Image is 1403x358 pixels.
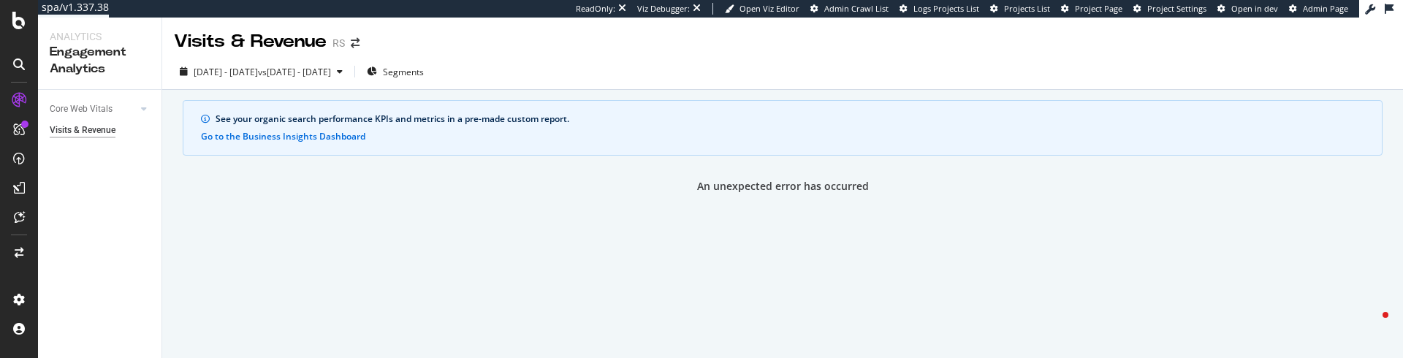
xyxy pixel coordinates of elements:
[1075,3,1122,14] span: Project Page
[50,123,151,138] a: Visits & Revenue
[913,3,979,14] span: Logs Projects List
[1289,3,1348,15] a: Admin Page
[810,3,889,15] a: Admin Crawl List
[697,179,869,194] div: An unexpected error has occurred
[351,38,360,48] div: arrow-right-arrow-left
[576,3,615,15] div: ReadOnly:
[50,123,115,138] div: Visits & Revenue
[1004,3,1050,14] span: Projects List
[824,3,889,14] span: Admin Crawl List
[201,132,365,142] button: Go to the Business Insights Dashboard
[1353,308,1388,343] iframe: Intercom live chat
[1133,3,1206,15] a: Project Settings
[194,66,258,78] span: [DATE] - [DATE]
[725,3,799,15] a: Open Viz Editor
[900,3,979,15] a: Logs Projects List
[1217,3,1278,15] a: Open in dev
[1231,3,1278,14] span: Open in dev
[174,29,327,54] div: Visits & Revenue
[1303,3,1348,14] span: Admin Page
[216,113,1364,126] div: See your organic search performance KPIs and metrics in a pre-made custom report.
[50,102,113,117] div: Core Web Vitals
[383,66,424,78] span: Segments
[174,60,349,83] button: [DATE] - [DATE]vs[DATE] - [DATE]
[1061,3,1122,15] a: Project Page
[637,3,690,15] div: Viz Debugger:
[258,66,331,78] span: vs [DATE] - [DATE]
[1147,3,1206,14] span: Project Settings
[361,60,430,83] button: Segments
[50,44,150,77] div: Engagement Analytics
[332,36,345,50] div: RS
[50,102,137,117] a: Core Web Vitals
[739,3,799,14] span: Open Viz Editor
[990,3,1050,15] a: Projects List
[50,29,150,44] div: Analytics
[183,100,1383,156] div: info banner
